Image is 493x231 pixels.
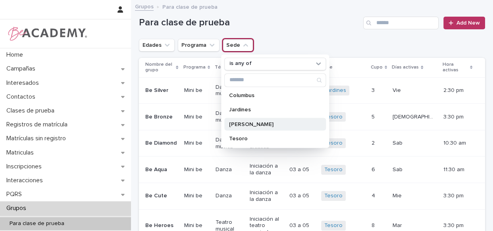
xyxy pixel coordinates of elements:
tr: Be BronzeMini beDanza / músicaIniciación artística02 a 0302 a 03 Tesoro 55 [DEMOGRAPHIC_DATA][DEM... [139,104,485,130]
p: Cupo [371,63,383,72]
p: 4 [372,191,377,199]
input: Search [363,17,439,29]
p: 03 a 05 [289,165,311,173]
p: Hora activas [442,60,468,75]
a: Tesoro [324,114,343,120]
p: Días activas [392,63,419,72]
p: Inscripciones [3,163,48,170]
p: Danza [216,193,243,199]
p: Be Aqua [145,166,178,173]
a: Tesoro [324,140,343,147]
p: Iniciación a la danza [250,189,283,203]
a: Tesoro [324,166,343,173]
tr: Be SilverMini beDanza / músicaIniciación artística01.5 a 02.501.5 a 02.5 Jardines 33 VieVie 2:30 pm [139,77,485,104]
span: Add New [456,20,480,26]
a: Add New [443,17,485,29]
p: Programa [183,63,206,72]
button: Sede [223,39,253,52]
p: 6 [372,165,377,173]
p: 03 a 05 [289,221,311,229]
p: Sab [393,138,404,147]
tr: Be CuteMini beDanzaIniciación a la danza03 a 0503 a 05 Tesoro 44 MieMie 3:30 pm [139,183,485,209]
p: Matrículas sin registro [3,135,72,142]
p: Vie [393,86,402,94]
p: 3:30 pm [443,193,472,199]
p: 8 [372,221,376,229]
tr: Be DiamondMini beDanza / músicaIniciación artística02.5 a 0302.5 a 03 Tesoro 22 SabSab 10:30 am [139,130,485,157]
p: Clases de prueba [3,107,61,115]
p: Danza / música [216,110,243,124]
p: Para clase de prueba [3,220,71,227]
p: Be Silver [145,87,178,94]
p: Contactos [3,93,42,101]
p: [PERSON_NAME] [229,121,313,127]
button: Edades [139,39,175,52]
p: Sab [393,165,404,173]
p: Danza [216,166,243,173]
p: Registros de matrícula [3,121,74,128]
p: 10:30 am [443,140,472,147]
p: Para clase de prueba [162,2,218,11]
p: Home [3,51,29,59]
div: Search [224,73,326,87]
p: 5 [372,112,376,120]
p: is any of [229,61,252,67]
p: Jardines [229,107,313,113]
p: Be Bronze [145,114,178,120]
p: 11:30 am [443,166,472,173]
p: PQRS [3,191,28,198]
p: Mini be [184,114,209,120]
p: 2:30 pm [443,87,472,94]
p: Mini be [184,166,209,173]
p: Campañas [3,65,42,73]
p: 3:30 pm [443,222,472,229]
p: Mini be [184,140,209,147]
p: 3 [372,86,376,94]
p: Mie [393,191,403,199]
a: Tesoro [324,222,343,229]
p: [DEMOGRAPHIC_DATA] [393,112,438,120]
p: 3:30 pm [443,114,472,120]
p: Danza / música [216,84,243,97]
button: Programa [178,39,220,52]
p: 2 [372,138,376,147]
p: Danza / música [216,137,243,150]
p: Grupos [3,204,33,212]
input: Search [225,74,325,86]
p: Mini be [184,193,209,199]
img: WPrjXfSUmiLcdUfaYY4Q [6,26,88,42]
p: Interesados [3,79,45,87]
h1: Para clase de prueba [139,17,360,29]
p: Mini be [184,87,209,94]
p: Interacciones [3,177,49,184]
p: Mar [393,221,404,229]
p: Be Diamond [145,140,178,147]
p: 03 a 05 [289,191,311,199]
a: Grupos [135,2,154,11]
a: Tesoro [324,193,343,199]
p: Be Heroes [145,222,178,229]
p: Matriculas [3,149,40,157]
a: Jardines [324,87,346,94]
p: Técnica [215,63,233,72]
tr: Be AquaMini beDanzaIniciación a la danza03 a 0503 a 05 Tesoro 66 SabSab 11:30 am [139,157,485,183]
p: Columbus [229,93,313,98]
p: Be Cute [145,193,178,199]
p: Tesoro [229,136,313,141]
p: Iniciación a la danza [250,163,283,176]
p: Nombre del grupo [145,60,174,75]
p: Mini be [184,222,209,229]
